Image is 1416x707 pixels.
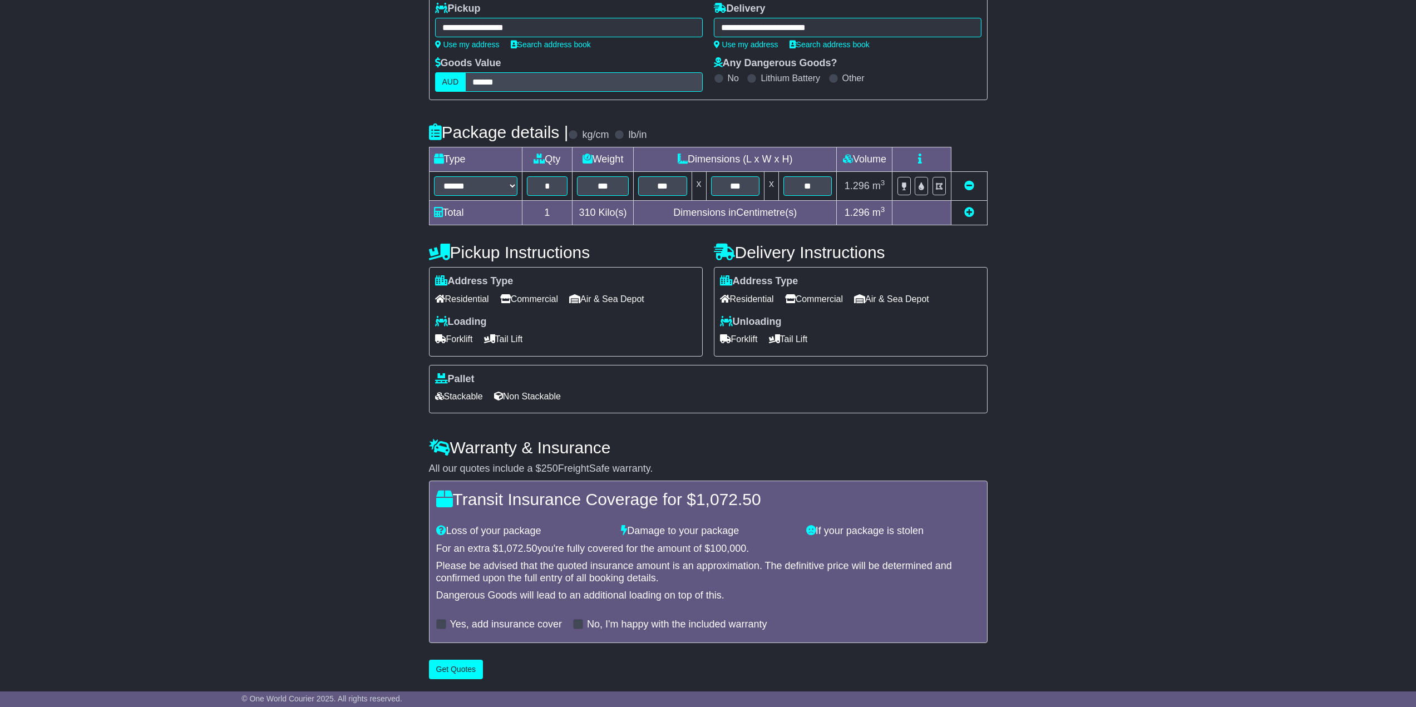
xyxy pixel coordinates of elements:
div: All our quotes include a $ FreightSafe warranty. [429,463,988,475]
div: Loss of your package [431,525,616,537]
td: 1 [522,201,573,225]
a: Add new item [964,207,974,218]
span: Residential [435,290,489,308]
span: m [872,207,885,218]
a: Use my address [714,40,778,49]
label: Address Type [720,275,798,288]
span: Forklift [720,330,758,348]
h4: Package details | [429,123,569,141]
a: Search address book [511,40,591,49]
label: Address Type [435,275,514,288]
td: x [692,172,706,201]
h4: Warranty & Insurance [429,438,988,457]
span: Air & Sea Depot [854,290,929,308]
label: Goods Value [435,57,501,70]
button: Get Quotes [429,660,483,679]
span: 100,000 [710,543,746,554]
span: m [872,180,885,191]
td: Kilo(s) [573,201,634,225]
h4: Delivery Instructions [714,243,988,261]
span: Tail Lift [484,330,523,348]
span: Commercial [785,290,843,308]
span: 250 [541,463,558,474]
td: Dimensions (L x W x H) [634,147,837,172]
label: No [728,73,739,83]
span: Residential [720,290,774,308]
span: Commercial [500,290,558,308]
label: Unloading [720,316,782,328]
label: kg/cm [582,129,609,141]
td: Total [429,201,522,225]
span: 1.296 [845,180,870,191]
label: Loading [435,316,487,328]
div: Please be advised that the quoted insurance amount is an approximation. The definitive price will... [436,560,980,584]
sup: 3 [881,205,885,214]
td: Volume [837,147,892,172]
h4: Transit Insurance Coverage for $ [436,490,980,508]
td: Weight [573,147,634,172]
sup: 3 [881,179,885,187]
label: Pallet [435,373,475,385]
span: 1.296 [845,207,870,218]
label: Pickup [435,3,481,15]
span: 1,072.50 [696,490,761,508]
a: Search address book [790,40,870,49]
span: Air & Sea Depot [569,290,644,308]
label: Yes, add insurance cover [450,619,562,631]
label: Lithium Battery [761,73,820,83]
span: Tail Lift [769,330,808,348]
label: Delivery [714,3,766,15]
div: Dangerous Goods will lead to an additional loading on top of this. [436,590,980,602]
label: Any Dangerous Goods? [714,57,837,70]
label: lb/in [628,129,647,141]
span: 1,072.50 [499,543,537,554]
div: Damage to your package [615,525,801,537]
td: x [764,172,778,201]
label: No, I'm happy with the included warranty [587,619,767,631]
a: Remove this item [964,180,974,191]
label: Other [842,73,865,83]
span: 310 [579,207,596,218]
span: Non Stackable [494,388,561,405]
td: Qty [522,147,573,172]
a: Use my address [435,40,500,49]
span: Forklift [435,330,473,348]
span: © One World Courier 2025. All rights reserved. [241,694,402,703]
div: For an extra $ you're fully covered for the amount of $ . [436,543,980,555]
span: Stackable [435,388,483,405]
td: Dimensions in Centimetre(s) [634,201,837,225]
td: Type [429,147,522,172]
h4: Pickup Instructions [429,243,703,261]
label: AUD [435,72,466,92]
div: If your package is stolen [801,525,986,537]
